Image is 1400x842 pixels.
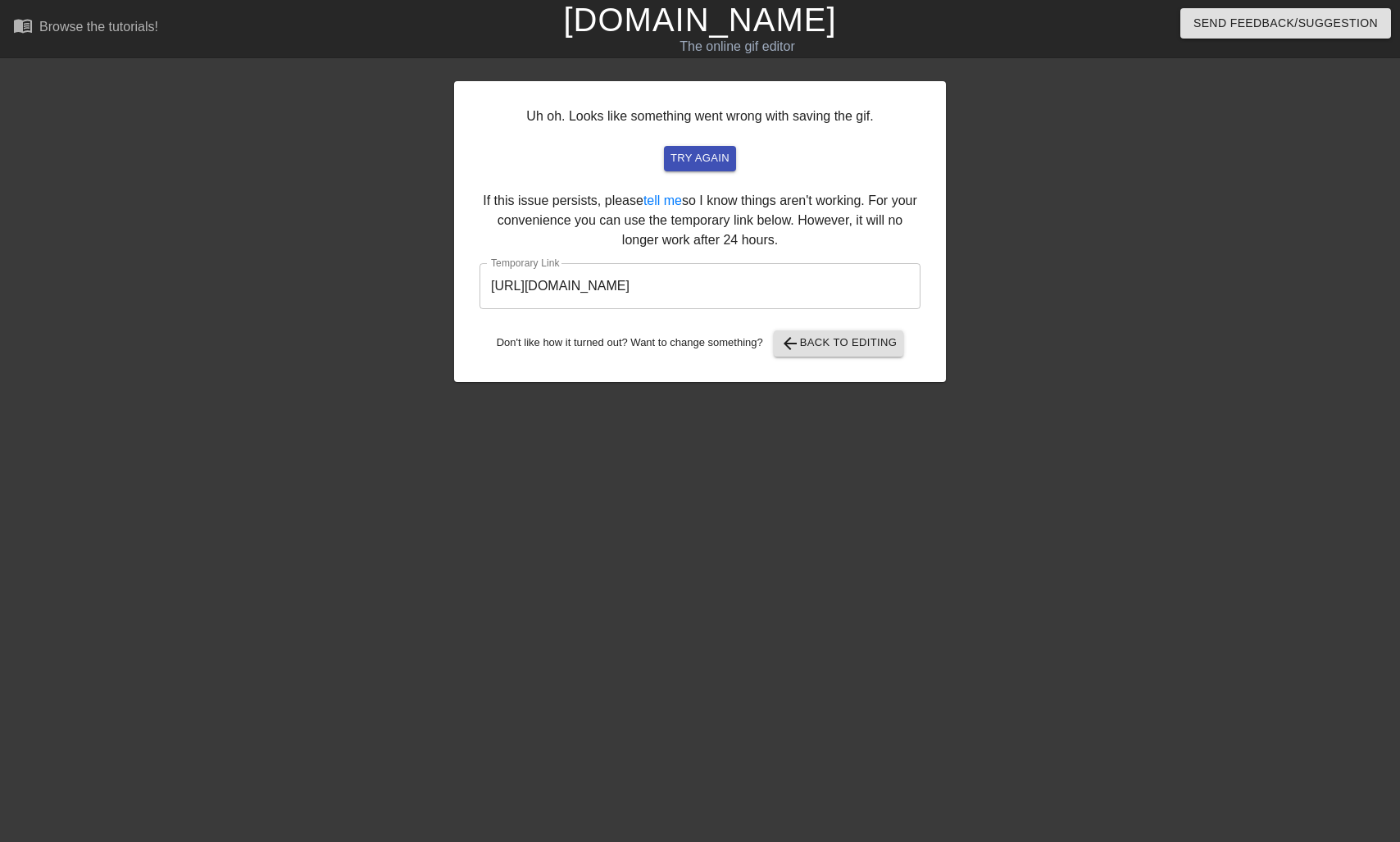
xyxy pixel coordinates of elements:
[1193,13,1378,34] span: Send Feedback/Suggestion
[13,16,158,41] a: Browse the tutorials!
[39,20,158,34] div: Browse the tutorials!
[670,149,730,168] span: try again
[643,193,682,207] a: tell me
[13,16,33,35] span: menu_book
[780,334,898,353] span: Back to Editing
[475,37,999,57] div: The online gif editor
[480,263,920,309] input: bare
[480,330,920,357] div: Don't like how it turned out? Want to change something?
[774,330,904,357] button: Back to Editing
[563,2,836,38] a: [DOMAIN_NAME]
[780,334,800,353] span: arrow_back
[664,146,736,171] button: try again
[1180,8,1391,39] button: Send Feedback/Suggestion
[454,81,946,382] div: Uh oh. Looks like something went wrong with saving the gif. If this issue persists, please so I k...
